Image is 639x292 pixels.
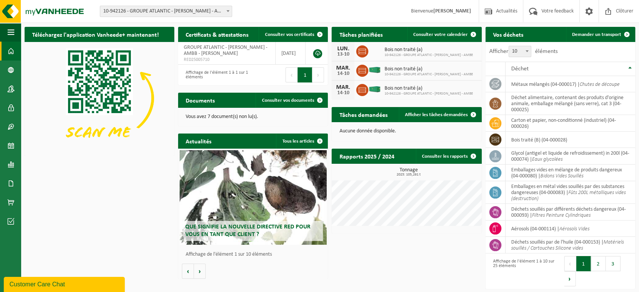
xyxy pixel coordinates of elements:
div: 14-10 [335,71,351,76]
i: Aérosols Vides [559,226,589,232]
span: Demander un transport [572,32,621,37]
span: Afficher les tâches demandées [405,112,468,117]
h3: Tonnage [335,168,481,177]
button: Next [312,67,324,82]
img: HK-XC-40-GN-00 [368,86,381,93]
i: Eaux glycolées [532,157,563,162]
a: Consulter votre calendrier [407,27,481,42]
div: Affichage de l'élément 1 à 10 sur 25 éléments [489,255,557,287]
button: Previous [564,256,576,271]
button: 1 [298,67,312,82]
a: Tous les articles [276,134,327,149]
a: Consulter vos certificats [259,27,327,42]
td: déchets souillés par de l'huile (04-000153) | [506,237,635,253]
p: Aucune donnée disponible. [339,129,474,134]
a: Afficher les tâches demandées [399,107,481,122]
td: carton et papier, non-conditionné (industriel) (04-000026) [506,115,635,132]
td: bois traité (B) (04-000028) [506,132,635,148]
button: 2 [591,256,606,271]
h2: Rapports 2025 / 2024 [332,149,402,163]
span: 10-942126 - GROUPE ATLANTIC - [PERSON_NAME] - AMBB [384,92,473,96]
span: Bois non traité (a) [384,85,473,92]
i: Matériels souillés / Cartouches Silicone vides [511,239,624,251]
span: 10 [509,46,531,57]
h2: Certificats & attestations [178,27,256,42]
img: HK-XC-40-GN-00 [368,67,381,73]
i: Bidons Vides Souillés [540,173,583,179]
span: RED25005710 [184,57,270,63]
div: 14-10 [335,90,351,96]
span: Bois non traité (a) [384,66,473,72]
span: Consulter vos documents [262,98,314,103]
span: Consulter votre calendrier [413,32,468,37]
span: Bois non traité (a) [384,47,473,53]
div: LUN. [335,46,351,52]
td: emballages en métal vides souillés par des substances dangereuses (04-000083) | [506,181,635,204]
button: Vorige [182,264,194,279]
td: [DATE] [276,42,306,65]
span: Déchet [511,66,529,72]
span: Consulter vos certificats [265,32,314,37]
h2: Tâches planifiées [332,27,390,42]
button: 3 [606,256,620,271]
i: Fûts 200L métalliques vides (destruction) [511,190,626,202]
td: glycol (antigel et liquide de refroidissement) in 200l (04-000074) | [506,148,635,165]
h2: Vos déchets [485,27,531,42]
a: Consulter vos documents [256,93,327,108]
h2: Téléchargez l'application Vanheede+ maintenant! [25,27,166,42]
div: 13-10 [335,52,351,57]
a: Demander un transport [566,27,634,42]
h2: Documents [178,93,222,107]
span: 10-942126 - GROUPE ATLANTIC - [PERSON_NAME] - AMBB [384,53,473,57]
span: 2025: 105,261 t [335,173,481,177]
label: Afficher éléments [489,48,558,54]
td: métaux mélangés (04-000017) | [506,76,635,92]
h2: Tâches demandées [332,107,395,122]
span: 10-942126 - GROUPE ATLANTIC - [PERSON_NAME] - AMBB [384,72,473,77]
h2: Actualités [178,134,219,148]
a: Que signifie la nouvelle directive RED pour vous en tant que client ? [180,150,326,245]
div: MAR. [335,65,351,71]
i: Filtres Peinture Cylindriques [532,213,591,218]
button: Previous [285,67,298,82]
i: Chutes de découpe [580,82,620,87]
strong: [PERSON_NAME] [433,8,471,14]
span: 10-942126 - GROUPE ATLANTIC - MERVILLE BILLY BERCLAU - AMBB - BILLY BERCLAU [100,6,232,17]
button: 1 [576,256,591,271]
p: Vous avez 7 document(s) non lu(s). [186,114,320,120]
td: emballages vides en mélange de produits dangereux (04-000080) | [506,165,635,181]
button: Volgende [194,264,206,279]
td: aérosols (04-000114) | [506,221,635,237]
a: Consulter les rapports [416,149,481,164]
div: Affichage de l'élément 1 à 1 sur 1 éléments [182,67,249,83]
td: déchets souillés par différents déchets dangereux (04-000093) | [506,204,635,221]
span: GROUPE ATLANTIC - [PERSON_NAME] - AMBB - [PERSON_NAME] [184,45,267,56]
button: Next [564,271,576,286]
iframe: chat widget [4,275,126,292]
img: Download de VHEPlus App [25,42,174,154]
td: déchet alimentaire, contenant des produits d'origine animale, emballage mélangé (sans verre), cat... [506,92,635,115]
div: MAR. [335,84,351,90]
span: 10 [509,46,531,57]
p: Affichage de l'élément 1 sur 10 éléments [186,252,324,257]
span: Que signifie la nouvelle directive RED pour vous en tant que client ? [185,224,310,237]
